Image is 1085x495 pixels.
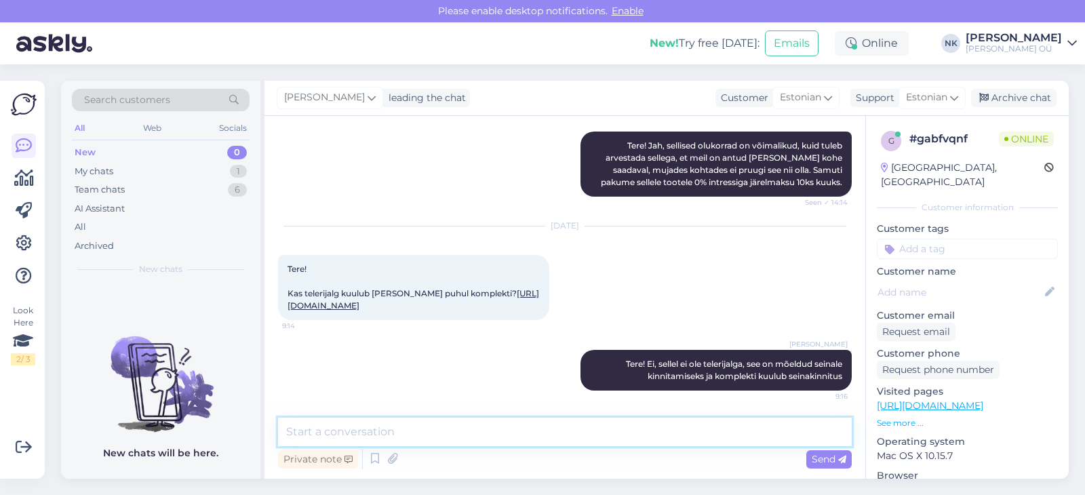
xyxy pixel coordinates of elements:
p: New chats will be here. [103,446,218,460]
input: Add name [877,285,1042,300]
a: [PERSON_NAME][PERSON_NAME] OÜ [966,33,1077,54]
img: Askly Logo [11,92,37,117]
p: Mac OS X 10.15.7 [877,449,1058,463]
p: Customer email [877,309,1058,323]
img: No chats [61,312,260,434]
a: [URL][DOMAIN_NAME] [877,399,983,412]
span: Tere! Kas telerijalg kuulub [PERSON_NAME] puhul komplekti? [288,264,539,311]
div: All [72,119,87,137]
span: Send [812,453,846,465]
div: Request email [877,323,955,341]
div: AI Assistant [75,202,125,216]
span: Seen ✓ 14:14 [797,197,848,207]
div: Online [835,31,909,56]
div: NK [941,34,960,53]
p: Browser [877,469,1058,483]
div: Customer [715,91,768,105]
div: Request phone number [877,361,1000,379]
div: Web [140,119,164,137]
div: leading the chat [383,91,466,105]
span: Online [999,132,1054,146]
div: Archive chat [971,89,1057,107]
div: 1 [230,165,247,178]
span: Enable [608,5,648,17]
span: 9:14 [282,321,333,331]
div: Customer information [877,201,1058,214]
span: Estonian [780,90,821,105]
span: Estonian [906,90,947,105]
p: Visited pages [877,384,1058,399]
span: 9:16 [797,391,848,401]
b: New! [650,37,679,49]
p: Operating system [877,435,1058,449]
div: My chats [75,165,113,178]
span: [PERSON_NAME] [789,339,848,349]
div: [PERSON_NAME] [966,33,1062,43]
div: Team chats [75,183,125,197]
button: Emails [765,31,818,56]
div: 6 [228,183,247,197]
div: Support [850,91,894,105]
div: Private note [278,450,358,469]
span: Tere! Ei, sellel ei ole telerijalga, see on mõeldud seinale kinnitamiseks ja komplekti kuulub sei... [626,359,844,381]
span: Tere! Jah, sellised olukorrad on võimalikud, kuid tuleb arvestada sellega, et meil on antud [PERS... [601,140,844,187]
span: [PERSON_NAME] [284,90,365,105]
p: Customer phone [877,346,1058,361]
div: Archived [75,239,114,253]
span: g [888,136,894,146]
div: 0 [227,146,247,159]
div: 2 / 3 [11,353,35,365]
span: New chats [139,263,182,275]
p: Customer tags [877,222,1058,236]
span: Search customers [84,93,170,107]
input: Add a tag [877,239,1058,259]
div: Try free [DATE]: [650,35,759,52]
div: # gabfvqnf [909,131,999,147]
div: New [75,146,96,159]
p: See more ... [877,417,1058,429]
div: [DATE] [278,220,852,232]
div: All [75,220,86,234]
div: [GEOGRAPHIC_DATA], [GEOGRAPHIC_DATA] [881,161,1044,189]
div: Socials [216,119,250,137]
div: Look Here [11,304,35,365]
p: Customer name [877,264,1058,279]
div: [PERSON_NAME] OÜ [966,43,1062,54]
